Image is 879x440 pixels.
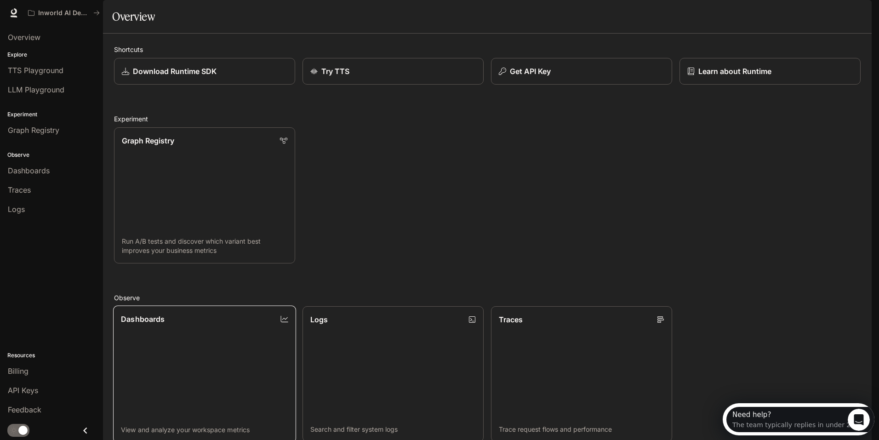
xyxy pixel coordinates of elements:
p: Inworld AI Demos [38,9,90,17]
button: Get API Key [491,58,672,85]
h2: Observe [114,293,861,303]
p: Logs [310,314,328,325]
h2: Shortcuts [114,45,861,54]
p: View and analyze your workspace metrics [121,425,288,434]
p: Try TTS [321,66,349,77]
p: Trace request flows and performance [499,425,664,434]
p: Traces [499,314,523,325]
p: Graph Registry [122,135,174,146]
button: All workspaces [24,4,104,22]
p: Learn about Runtime [698,66,771,77]
p: Run A/B tests and discover which variant best improves your business metrics [122,237,287,255]
div: The team typically replies in under 2h [10,15,132,25]
p: Get API Key [510,66,551,77]
a: Graph RegistryRun A/B tests and discover which variant best improves your business metrics [114,127,295,263]
a: Download Runtime SDK [114,58,295,85]
h2: Experiment [114,114,861,124]
p: Search and filter system logs [310,425,476,434]
div: Need help? [10,8,132,15]
iframe: Intercom live chat [848,409,870,431]
a: Learn about Runtime [679,58,861,85]
h1: Overview [112,7,155,26]
p: Dashboards [121,313,165,324]
div: Open Intercom Messenger [4,4,159,29]
a: Try TTS [303,58,484,85]
p: Download Runtime SDK [133,66,217,77]
iframe: Intercom live chat discovery launcher [723,403,874,435]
